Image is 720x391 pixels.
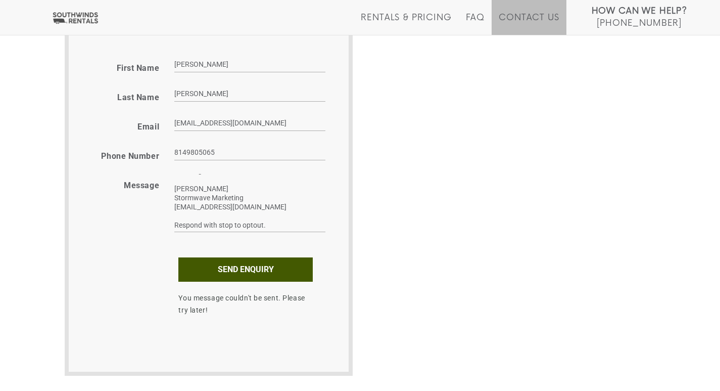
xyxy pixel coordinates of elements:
[178,257,313,282] input: Send enquiry
[137,122,159,132] label: Email
[592,5,687,27] a: How Can We Help? [PHONE_NUMBER]
[592,6,687,16] strong: How Can We Help?
[124,181,159,191] label: Message
[466,13,485,35] a: FAQ
[117,93,159,103] label: Last name
[361,13,451,35] a: Rentals & Pricing
[101,151,159,161] label: Phone number
[178,282,313,326] p: You message couldn't be sent. Please try later!
[117,63,160,73] label: First name
[51,12,100,24] img: Southwinds Rentals Logo
[499,13,559,35] a: Contact Us
[597,18,682,28] span: [PHONE_NUMBER]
